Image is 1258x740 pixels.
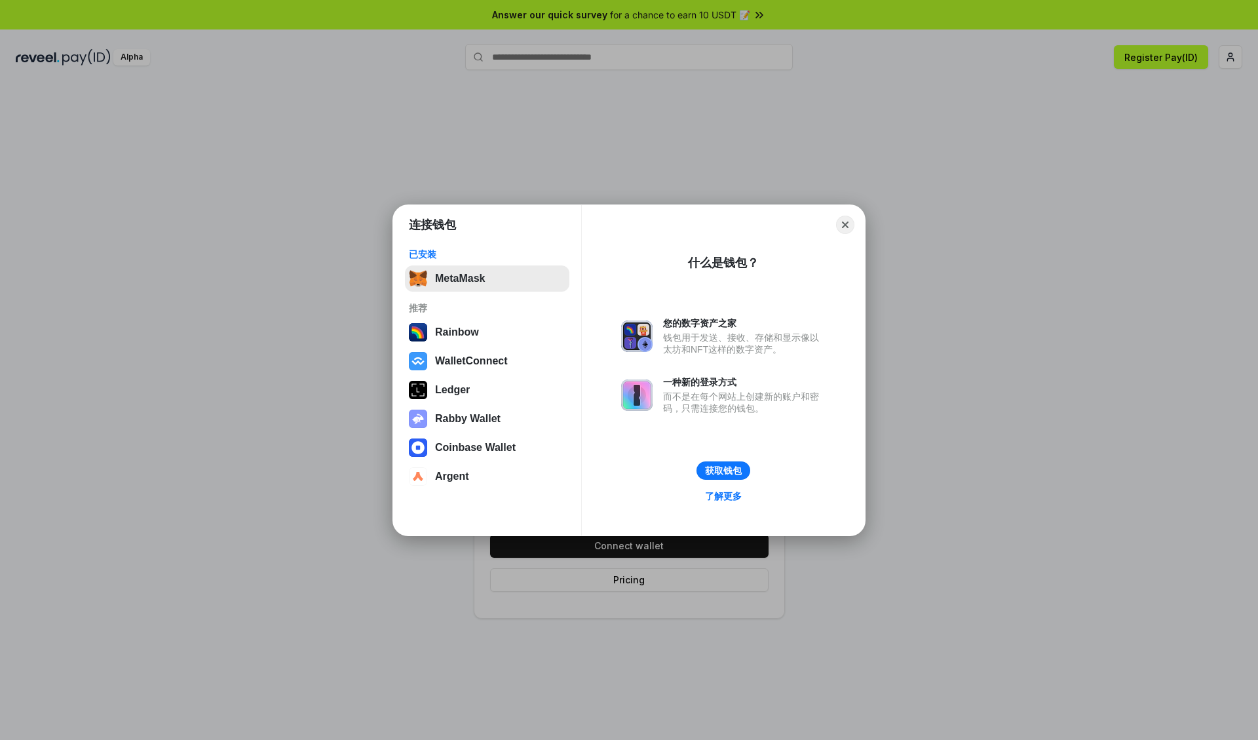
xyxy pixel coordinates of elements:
[435,384,470,396] div: Ledger
[697,488,750,505] a: 了解更多
[688,255,759,271] div: 什么是钱包？
[705,490,742,502] div: 了解更多
[405,265,569,292] button: MetaMask
[435,471,469,482] div: Argent
[409,352,427,370] img: svg+xml,%3Csvg%20width%3D%2228%22%20height%3D%2228%22%20viewBox%3D%220%200%2028%2028%22%20fill%3D...
[405,435,569,461] button: Coinbase Wallet
[663,317,826,329] div: 您的数字资产之家
[663,391,826,414] div: 而不是在每个网站上创建新的账户和密码，只需连接您的钱包。
[409,410,427,428] img: svg+xml,%3Csvg%20xmlns%3D%22http%3A%2F%2Fwww.w3.org%2F2000%2Fsvg%22%20fill%3D%22none%22%20viewBox...
[409,302,565,314] div: 推荐
[435,413,501,425] div: Rabby Wallet
[663,332,826,355] div: 钱包用于发送、接收、存储和显示像以太坊和NFT这样的数字资产。
[621,380,653,411] img: svg+xml,%3Csvg%20xmlns%3D%22http%3A%2F%2Fwww.w3.org%2F2000%2Fsvg%22%20fill%3D%22none%22%20viewBox...
[409,269,427,288] img: svg+xml,%3Csvg%20fill%3D%22none%22%20height%3D%2233%22%20viewBox%3D%220%200%2035%2033%22%20width%...
[409,217,456,233] h1: 连接钱包
[696,461,750,480] button: 获取钱包
[405,319,569,345] button: Rainbow
[405,463,569,490] button: Argent
[409,438,427,457] img: svg+xml,%3Csvg%20width%3D%2228%22%20height%3D%2228%22%20viewBox%3D%220%200%2028%2028%22%20fill%3D...
[435,326,479,338] div: Rainbow
[435,442,516,454] div: Coinbase Wallet
[435,355,508,367] div: WalletConnect
[405,377,569,403] button: Ledger
[836,216,854,234] button: Close
[409,323,427,341] img: svg+xml,%3Csvg%20width%3D%22120%22%20height%3D%22120%22%20viewBox%3D%220%200%20120%20120%22%20fil...
[435,273,485,284] div: MetaMask
[705,465,742,477] div: 获取钱包
[409,248,565,260] div: 已安装
[409,467,427,486] img: svg+xml,%3Csvg%20width%3D%2228%22%20height%3D%2228%22%20viewBox%3D%220%200%2028%2028%22%20fill%3D...
[621,321,653,352] img: svg+xml,%3Csvg%20xmlns%3D%22http%3A%2F%2Fwww.w3.org%2F2000%2Fsvg%22%20fill%3D%22none%22%20viewBox...
[405,406,569,432] button: Rabby Wallet
[405,348,569,374] button: WalletConnect
[663,376,826,388] div: 一种新的登录方式
[409,381,427,399] img: svg+xml,%3Csvg%20xmlns%3D%22http%3A%2F%2Fwww.w3.org%2F2000%2Fsvg%22%20width%3D%2228%22%20height%3...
